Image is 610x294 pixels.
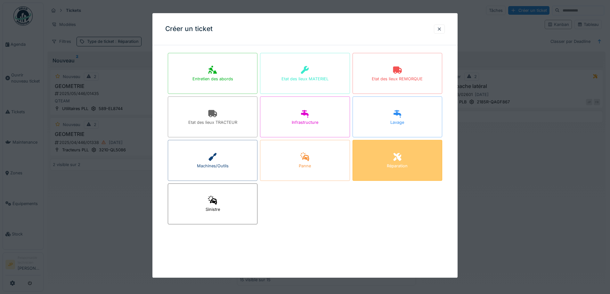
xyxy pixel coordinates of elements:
div: Etat des lieux MATERIEL [281,76,329,82]
div: Etat des lieux REMORQUE [372,76,423,82]
div: Machines/Outils [197,163,229,169]
div: Etat des lieux TRACTEUR [188,120,237,126]
div: Lavage [390,120,404,126]
div: Entretien des abords [192,76,233,82]
div: Sinistre [206,207,220,213]
h3: Créer un ticket [165,25,213,33]
div: Infrastructure [292,120,318,126]
div: Panne [299,163,311,169]
div: Réparation [387,163,408,169]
